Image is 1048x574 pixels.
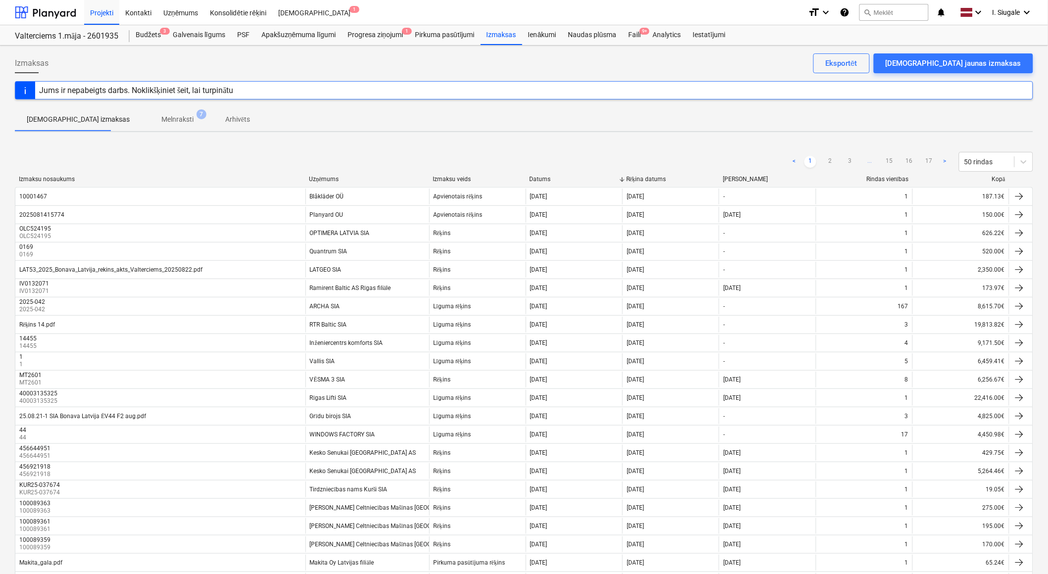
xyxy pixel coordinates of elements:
i: keyboard_arrow_down [973,6,985,18]
button: Eksportēt [813,53,870,73]
div: [DATE] [627,303,644,310]
div: 22,416.00€ [912,390,1009,406]
div: 4,825.00€ [912,408,1009,424]
a: Izmaksas [481,25,522,45]
div: Makita Oy Latvijas filiāle [310,559,374,567]
p: MT2601 [19,379,44,387]
div: Līguma rēķins [434,431,471,438]
div: [DATE] [530,394,548,401]
div: [DATE] [627,321,644,328]
div: 195.00€ [912,518,1009,534]
div: 65.24€ [912,555,1009,571]
div: 456644951 [19,445,50,452]
div: Rindas vienības [820,176,908,183]
div: Kesko Senukai [GEOGRAPHIC_DATA] AS [310,468,416,475]
div: WINDOWS FACTORY SIA [310,431,375,438]
div: [DATE] [530,266,548,273]
div: [DATE] [530,339,548,346]
div: [DATE] [627,358,644,365]
div: 173.97€ [912,280,1009,296]
p: OLC524195 [19,232,53,240]
a: Page 3 [844,156,856,168]
div: [DATE] [627,486,644,493]
p: 0169 [19,250,35,259]
div: 10001467 [19,193,47,200]
div: [DATE] [627,468,644,475]
div: 1 [905,486,908,493]
div: [DATE] [627,504,644,511]
div: Quantrum SIA [310,248,348,255]
span: 3 [160,28,170,35]
div: Planyard OU [310,211,344,218]
div: Budžets [130,25,167,45]
div: [DATE] [627,394,644,401]
div: Blåkläder OÜ [310,193,344,200]
div: Rēķins [434,504,450,512]
div: [DATE] [530,431,548,438]
div: - [723,358,725,365]
div: [DEMOGRAPHIC_DATA] jaunas izmaksas [886,57,1021,70]
div: - [723,413,725,420]
div: Uzņēmums [309,176,425,183]
div: Pirkuma pasūtījumi [409,25,481,45]
div: 170.00€ [912,536,1009,552]
div: Rīgas Lifti SIA [310,394,347,402]
div: [DATE] [627,193,644,200]
p: 40003135325 [19,397,59,405]
div: 8 [905,376,908,383]
div: - [723,193,725,200]
div: Apvienotais rēķins [434,193,482,200]
div: [DATE] [627,230,644,237]
div: Rēķins [434,523,450,530]
i: notifications [937,6,947,18]
a: Iestatījumi [687,25,731,45]
div: [PERSON_NAME] Celtniecības Mašīnas [GEOGRAPHIC_DATA] SIA [310,541,482,548]
div: 19.05€ [912,481,1009,497]
div: Līguma rēķins [434,321,471,329]
div: Rēķins [434,449,450,457]
a: Ienākumi [522,25,562,45]
div: 9,171.50€ [912,335,1009,351]
div: Rēķins [434,230,450,237]
span: 9+ [640,28,649,35]
div: 2025-042 [19,298,45,305]
div: Galvenais līgums [167,25,231,45]
div: 8,615.70€ [912,298,1009,314]
a: Budžets3 [130,25,167,45]
div: [DATE] [627,431,644,438]
div: [DATE] [723,523,741,529]
div: 1 [905,211,908,218]
div: 167 [898,303,908,310]
div: 429.75€ [912,445,1009,461]
div: Makita_gala.pdf [19,559,62,566]
div: - [723,431,725,438]
div: - [723,248,725,255]
div: 40003135325 [19,390,57,397]
div: [DATE] [530,449,548,456]
div: 6,459.41€ [912,353,1009,369]
div: [DATE] [723,376,741,383]
p: 2025-042 [19,305,47,314]
div: Apakšuzņēmuma līgumi [255,25,342,45]
div: RTR Baltic SIA [310,321,347,328]
div: [DATE] [723,486,741,493]
div: [PERSON_NAME] Celtniecības Mašīnas [GEOGRAPHIC_DATA] SIA [310,504,482,512]
div: Jums ir nepabeigts darbs. Noklikšķiniet šeit, lai turpinātu [39,86,234,95]
p: 100089361 [19,525,52,533]
p: 456644951 [19,452,52,460]
div: [DATE] [723,211,741,218]
p: 100089363 [19,507,52,515]
div: Rēķins [434,285,450,292]
div: 25.08.21-1 SIA Bonava Latvija ĒV44 F2 aug.pdf [19,413,146,420]
p: KUR25-037674 [19,488,62,497]
iframe: Chat Widget [998,526,1048,574]
div: PSF [231,25,255,45]
div: 3 [905,413,908,420]
div: Rēķina datums [626,176,715,183]
div: OLC524195 [19,225,51,232]
p: IV0132071 [19,287,51,295]
div: 150.00€ [912,207,1009,223]
div: Kesko Senukai [GEOGRAPHIC_DATA] AS [310,449,416,456]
